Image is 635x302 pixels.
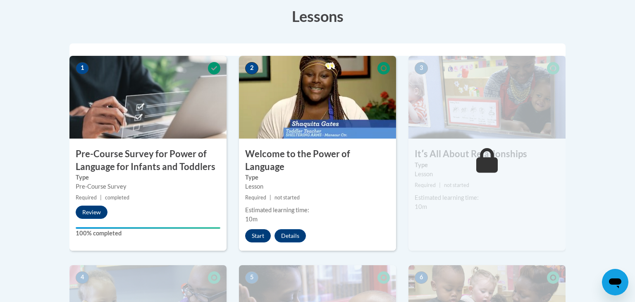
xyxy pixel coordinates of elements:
[270,194,271,201] span: |
[76,62,89,74] span: 1
[76,227,220,229] div: Your progress
[69,6,566,26] h3: Lessons
[275,229,306,242] button: Details
[415,161,559,170] label: Type
[76,173,220,182] label: Type
[100,194,102,201] span: |
[69,56,227,139] img: Course Image
[408,56,566,139] img: Course Image
[245,173,390,182] label: Type
[76,206,107,219] button: Review
[76,271,89,284] span: 4
[444,182,469,188] span: not started
[245,216,258,223] span: 10m
[245,229,271,242] button: Start
[275,194,300,201] span: not started
[239,56,396,139] img: Course Image
[415,271,428,284] span: 6
[76,182,220,191] div: Pre-Course Survey
[415,182,436,188] span: Required
[245,194,266,201] span: Required
[245,62,258,74] span: 2
[415,193,559,202] div: Estimated learning time:
[439,182,441,188] span: |
[76,229,220,238] label: 100% completed
[415,203,427,210] span: 10m
[245,182,390,191] div: Lesson
[602,269,628,295] iframe: Button to launch messaging window
[69,148,227,173] h3: Pre-Course Survey for Power of Language for Infants and Toddlers
[415,62,428,74] span: 3
[408,148,566,161] h3: Itʹs All About Relationships
[245,271,258,284] span: 5
[76,194,97,201] span: Required
[105,194,129,201] span: completed
[415,170,559,179] div: Lesson
[245,206,390,215] div: Estimated learning time:
[239,148,396,173] h3: Welcome to the Power of Language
